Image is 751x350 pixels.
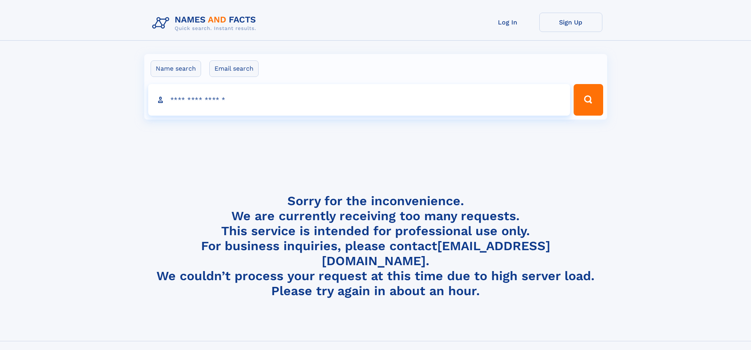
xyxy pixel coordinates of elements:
[149,193,602,299] h4: Sorry for the inconvenience. We are currently receiving too many requests. This service is intend...
[574,84,603,116] button: Search Button
[476,13,539,32] a: Log In
[148,84,570,116] input: search input
[209,60,259,77] label: Email search
[539,13,602,32] a: Sign Up
[151,60,201,77] label: Name search
[322,238,550,268] a: [EMAIL_ADDRESS][DOMAIN_NAME]
[149,13,263,34] img: Logo Names and Facts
